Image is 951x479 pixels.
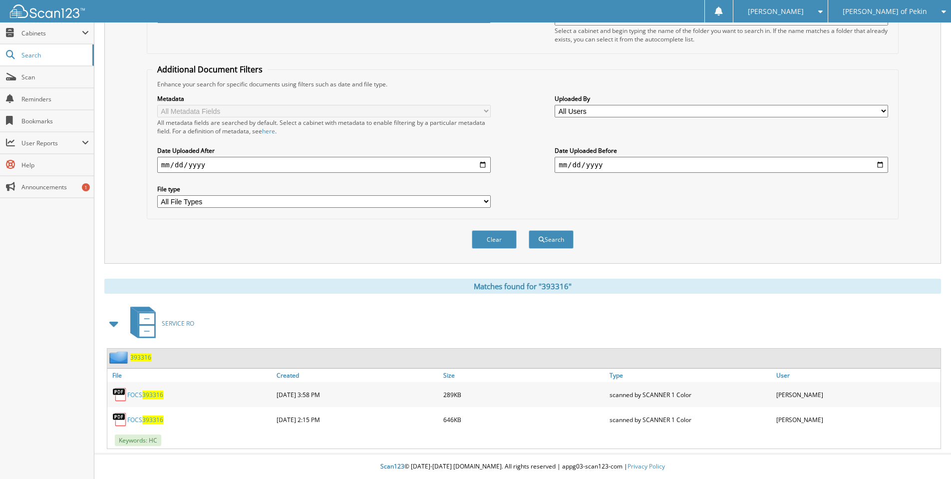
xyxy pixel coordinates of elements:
[157,146,491,155] label: Date Uploaded After
[112,412,127,427] img: PDF.png
[142,391,163,399] span: 393316
[472,230,517,249] button: Clear
[274,369,441,382] a: Created
[21,161,89,169] span: Help
[115,435,161,446] span: Keywords: HC
[607,369,774,382] a: Type
[555,94,888,103] label: Uploaded By
[142,416,163,424] span: 393316
[441,369,608,382] a: Size
[124,304,194,343] a: SERVICE RO
[127,416,163,424] a: FOCS393316
[748,8,804,14] span: [PERSON_NAME]
[607,385,774,405] div: scanned by SCANNER 1 Color
[152,64,268,75] legend: Additional Document Filters
[21,117,89,125] span: Bookmarks
[109,351,130,364] img: folder2.png
[112,387,127,402] img: PDF.png
[10,4,85,18] img: scan123-logo-white.svg
[441,385,608,405] div: 289KB
[555,157,888,173] input: end
[21,29,82,37] span: Cabinets
[774,385,941,405] div: [PERSON_NAME]
[157,157,491,173] input: start
[555,146,888,155] label: Date Uploaded Before
[94,455,951,479] div: © [DATE]-[DATE] [DOMAIN_NAME]. All rights reserved | appg03-scan123-com |
[607,410,774,430] div: scanned by SCANNER 1 Color
[774,369,941,382] a: User
[262,127,275,135] a: here
[82,183,90,191] div: 1
[380,462,404,471] span: Scan123
[21,139,82,147] span: User Reports
[529,230,574,249] button: Search
[21,183,89,191] span: Announcements
[157,118,491,135] div: All metadata fields are searched by default. Select a cabinet with metadata to enable filtering b...
[21,95,89,103] span: Reminders
[21,73,89,81] span: Scan
[274,410,441,430] div: [DATE] 2:15 PM
[127,391,163,399] a: FOCS393316
[555,26,888,43] div: Select a cabinet and begin typing the name of the folder you want to search in. If the name match...
[274,385,441,405] div: [DATE] 3:58 PM
[901,431,951,479] iframe: Chat Widget
[21,51,87,59] span: Search
[843,8,927,14] span: [PERSON_NAME] of Pekin
[441,410,608,430] div: 646KB
[157,94,491,103] label: Metadata
[628,462,665,471] a: Privacy Policy
[107,369,274,382] a: File
[157,185,491,193] label: File type
[774,410,941,430] div: [PERSON_NAME]
[130,353,151,362] a: 393316
[152,80,893,88] div: Enhance your search for specific documents using filters such as date and file type.
[162,319,194,328] span: SERVICE RO
[104,279,941,294] div: Matches found for "393316"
